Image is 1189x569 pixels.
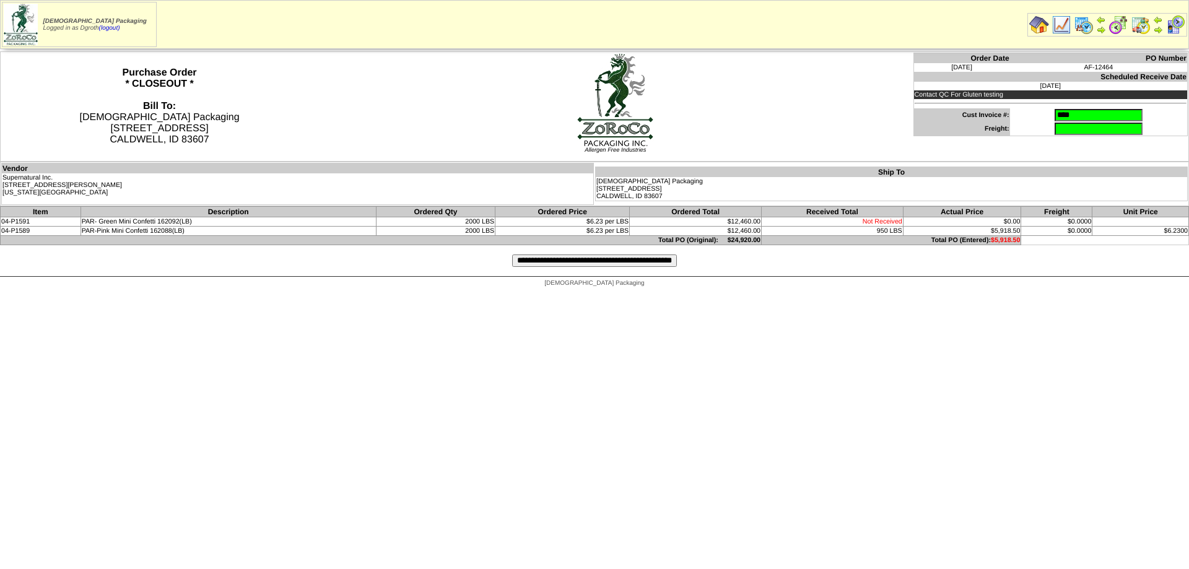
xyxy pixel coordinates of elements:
[1068,218,1092,225] span: $0.0000
[1,217,81,227] td: 04-P1591
[1004,218,1021,225] span: $0.00
[1153,25,1163,35] img: arrowright.gif
[913,82,1187,90] td: [DATE]
[1,52,319,162] th: Purchase Order * CLOSEOUT *
[1,207,81,217] th: Item
[1021,207,1092,217] th: Freight
[1092,227,1189,236] td: $6.2300
[2,173,594,205] td: Supernatural Inc. [STREET_ADDRESS][PERSON_NAME] [US_STATE][GEOGRAPHIC_DATA]
[1,236,762,245] td: Total PO (Original): $24,920.00
[630,227,762,236] td: $12,460.00
[1074,15,1094,35] img: calendarprod.gif
[1010,53,1188,64] th: PO Number
[762,207,904,217] th: Received Total
[81,227,376,236] td: PAR-Pink Mini Confetti 162088(LB)
[762,236,1021,245] td: Total PO (Entered):
[596,177,1188,201] td: [DEMOGRAPHIC_DATA] Packaging [STREET_ADDRESS] CALDWELL, ID 83607
[630,217,762,227] td: $12,460.00
[376,227,495,236] td: 2000 LBS
[863,218,902,225] span: Not Received
[1108,15,1128,35] img: calendarblend.gif
[99,25,120,32] a: (logout)
[1165,15,1185,35] img: calendarcustomer.gif
[596,167,1188,178] th: Ship To
[544,280,644,287] span: [DEMOGRAPHIC_DATA] Packaging
[143,101,176,111] strong: Bill To:
[585,147,646,153] span: Allergen Free Industries
[43,18,147,25] span: [DEMOGRAPHIC_DATA] Packaging
[1,227,81,236] td: 04-P1589
[4,4,38,45] img: zoroco-logo-small.webp
[1096,15,1106,25] img: arrowleft.gif
[913,72,1187,82] th: Scheduled Receive Date
[903,207,1021,217] th: Actual Price
[913,122,1009,136] td: Freight:
[79,101,239,145] span: [DEMOGRAPHIC_DATA] Packaging [STREET_ADDRESS] CALDWELL, ID 83607
[376,217,495,227] td: 2000 LBS
[495,217,630,227] td: $6.23 per LBS
[1131,15,1151,35] img: calendarinout.gif
[762,227,904,236] td: 950 LBS
[376,207,495,217] th: Ordered Qty
[913,90,1187,99] td: Contact QC For Gluten testing
[1068,227,1092,235] span: $0.0000
[913,108,1009,122] td: Cust Invoice #:
[495,227,630,236] td: $6.23 per LBS
[991,237,1020,244] span: $5,918.50
[1029,15,1049,35] img: home.gif
[81,207,376,217] th: Description
[2,163,594,174] th: Vendor
[577,53,654,147] img: logoBig.jpg
[43,18,147,32] span: Logged in as Dgroth
[81,217,376,227] td: PAR- Green Mini Confetti 162092(LB)
[1092,207,1189,217] th: Unit Price
[1153,15,1163,25] img: arrowleft.gif
[1052,15,1071,35] img: line_graph.gif
[630,207,762,217] th: Ordered Total
[495,207,630,217] th: Ordered Price
[1096,25,1106,35] img: arrowright.gif
[913,63,1009,72] td: [DATE]
[1010,63,1188,72] td: AF-12464
[991,227,1020,235] span: $5,918.50
[913,53,1009,64] th: Order Date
